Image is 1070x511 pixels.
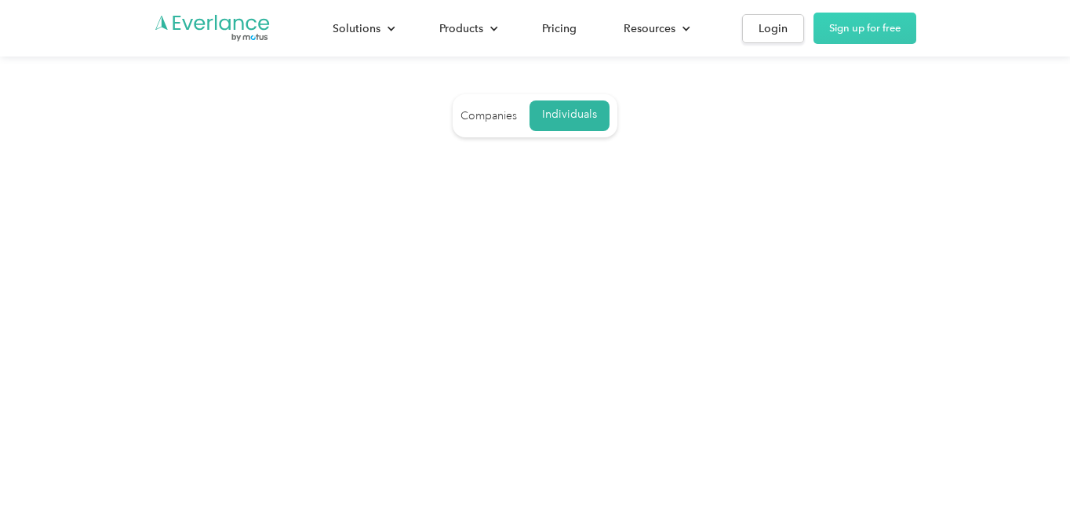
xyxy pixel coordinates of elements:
[333,19,380,38] div: Solutions
[526,15,592,42] a: Pricing
[154,13,271,43] a: Go to homepage
[759,19,788,38] div: Login
[742,14,804,43] a: Login
[624,19,675,38] div: Resources
[813,13,916,44] a: Sign up for free
[542,108,597,122] div: Individuals
[460,109,517,123] div: Companies
[542,19,577,38] div: Pricing
[439,19,483,38] div: Products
